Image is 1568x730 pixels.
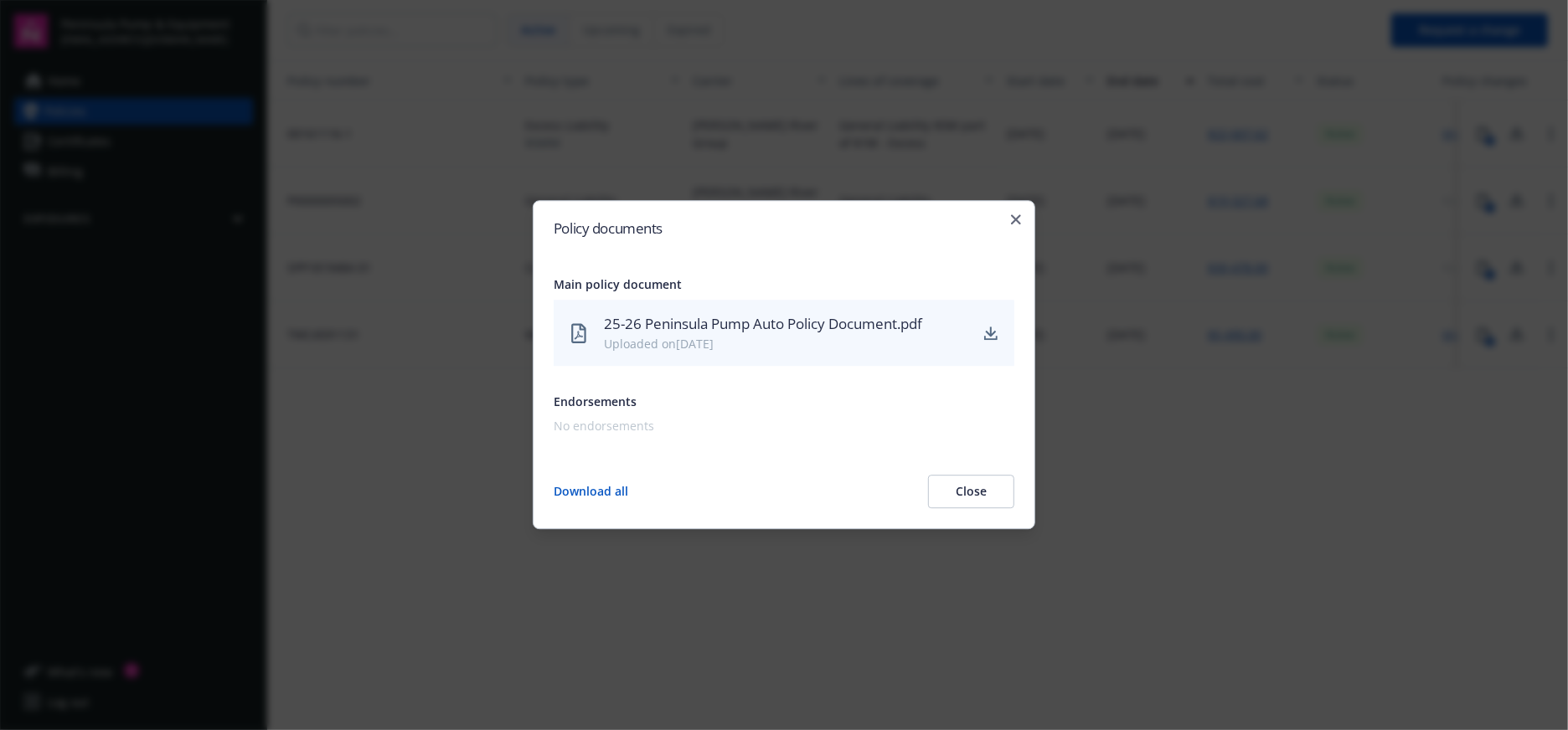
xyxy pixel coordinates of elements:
[604,313,967,335] div: 25-26 Peninsula Pump Auto Policy Document.pdf
[928,476,1014,509] button: Close
[554,476,628,509] button: Download all
[554,275,1014,293] div: Main policy document
[604,336,967,353] div: Uploaded on [DATE]
[554,221,1014,235] h2: Policy documents
[554,393,1014,411] div: Endorsements
[981,323,1001,343] a: download
[554,418,1008,435] div: No endorsements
